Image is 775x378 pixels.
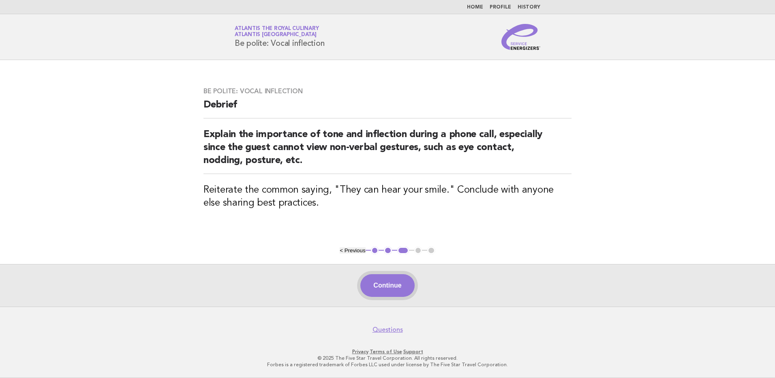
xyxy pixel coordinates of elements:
a: Home [467,5,483,10]
p: Forbes is a registered trademark of Forbes LLC used under license by The Five Star Travel Corpora... [139,361,636,368]
p: © 2025 The Five Star Travel Corporation. All rights reserved. [139,355,636,361]
h2: Debrief [203,99,572,118]
button: 1 [371,247,379,255]
a: Questions [373,326,403,334]
button: < Previous [340,247,365,253]
button: 2 [384,247,392,255]
span: Atlantis [GEOGRAPHIC_DATA] [235,32,317,38]
a: History [518,5,540,10]
h2: Explain the importance of tone and inflection during a phone call, especially since the guest can... [203,128,572,174]
img: Service Energizers [501,24,540,50]
a: Privacy [352,349,368,354]
h3: Reiterate the common saying, "They can hear your smile." Conclude with anyone else sharing best p... [203,184,572,210]
p: · · [139,348,636,355]
button: 3 [397,247,409,255]
h1: Be polite: Vocal inflection [235,26,324,47]
a: Support [403,349,423,354]
a: Atlantis the Royal CulinaryAtlantis [GEOGRAPHIC_DATA] [235,26,319,37]
h3: Be polite: Vocal inflection [203,87,572,95]
button: Continue [360,274,414,297]
a: Terms of Use [370,349,402,354]
a: Profile [490,5,511,10]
